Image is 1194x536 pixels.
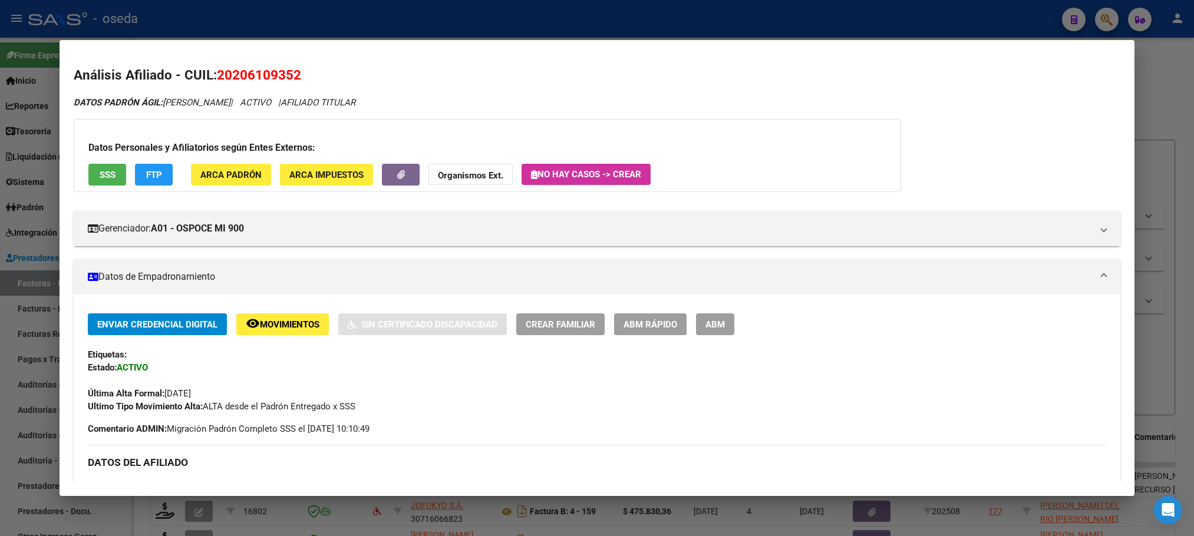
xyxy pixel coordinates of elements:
[246,316,260,330] mat-icon: remove_red_eye
[597,481,769,491] span: 00000000000000000000
[135,164,173,186] button: FTP
[74,97,163,108] strong: DATOS PADRÓN ÁGIL:
[522,164,651,185] button: No hay casos -> Crear
[526,319,595,330] span: Crear Familiar
[88,481,122,491] strong: Apellido:
[1154,496,1182,524] div: Open Intercom Messenger
[200,170,262,180] span: ARCA Padrón
[88,481,190,491] span: [PERSON_NAME]
[88,388,191,399] span: [DATE]
[516,313,605,335] button: Crear Familiar
[117,362,148,373] strong: ACTIVO
[88,422,370,435] span: Migración Padrón Completo SSS el [DATE] 10:10:49
[88,349,127,360] strong: Etiquetas:
[88,221,1091,236] mat-panel-title: Gerenciador:
[88,456,1106,469] h3: DATOS DEL AFILIADO
[74,97,230,108] span: [PERSON_NAME]
[74,65,1120,85] h2: Análisis Afiliado - CUIL:
[597,481,675,491] strong: Teléfono Particular:
[217,67,301,82] span: 20206109352
[236,313,329,335] button: Movimientos
[428,164,513,186] button: Organismos Ext.
[88,270,1091,284] mat-panel-title: Datos de Empadronamiento
[624,319,677,330] span: ABM Rápido
[97,319,217,330] span: Enviar Credencial Digital
[705,319,725,330] span: ABM
[74,211,1120,246] mat-expansion-panel-header: Gerenciador:A01 - OSPOCE MI 900
[696,313,734,335] button: ABM
[260,319,319,330] span: Movimientos
[74,259,1120,295] mat-expansion-panel-header: Datos de Empadronamiento
[88,164,126,186] button: SSS
[151,221,244,236] strong: A01 - OSPOCE MI 900
[338,313,507,335] button: Sin Certificado Discapacidad
[88,401,203,412] strong: Ultimo Tipo Movimiento Alta:
[88,423,167,434] strong: Comentario ADMIN:
[74,97,355,108] i: | ACTIVO |
[361,319,497,330] span: Sin Certificado Discapacidad
[88,401,355,412] span: ALTA desde el Padrón Entregado x SSS
[614,313,687,335] button: ABM Rápido
[280,164,373,186] button: ARCA Impuestos
[289,170,364,180] span: ARCA Impuestos
[88,388,164,399] strong: Última Alta Formal:
[531,169,641,180] span: No hay casos -> Crear
[191,164,271,186] button: ARCA Padrón
[438,170,503,181] strong: Organismos Ext.
[88,362,117,373] strong: Estado:
[100,170,116,180] span: SSS
[146,170,162,180] span: FTP
[88,313,227,335] button: Enviar Credencial Digital
[88,141,886,155] h3: Datos Personales y Afiliatorios según Entes Externos:
[281,97,355,108] span: AFILIADO TITULAR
